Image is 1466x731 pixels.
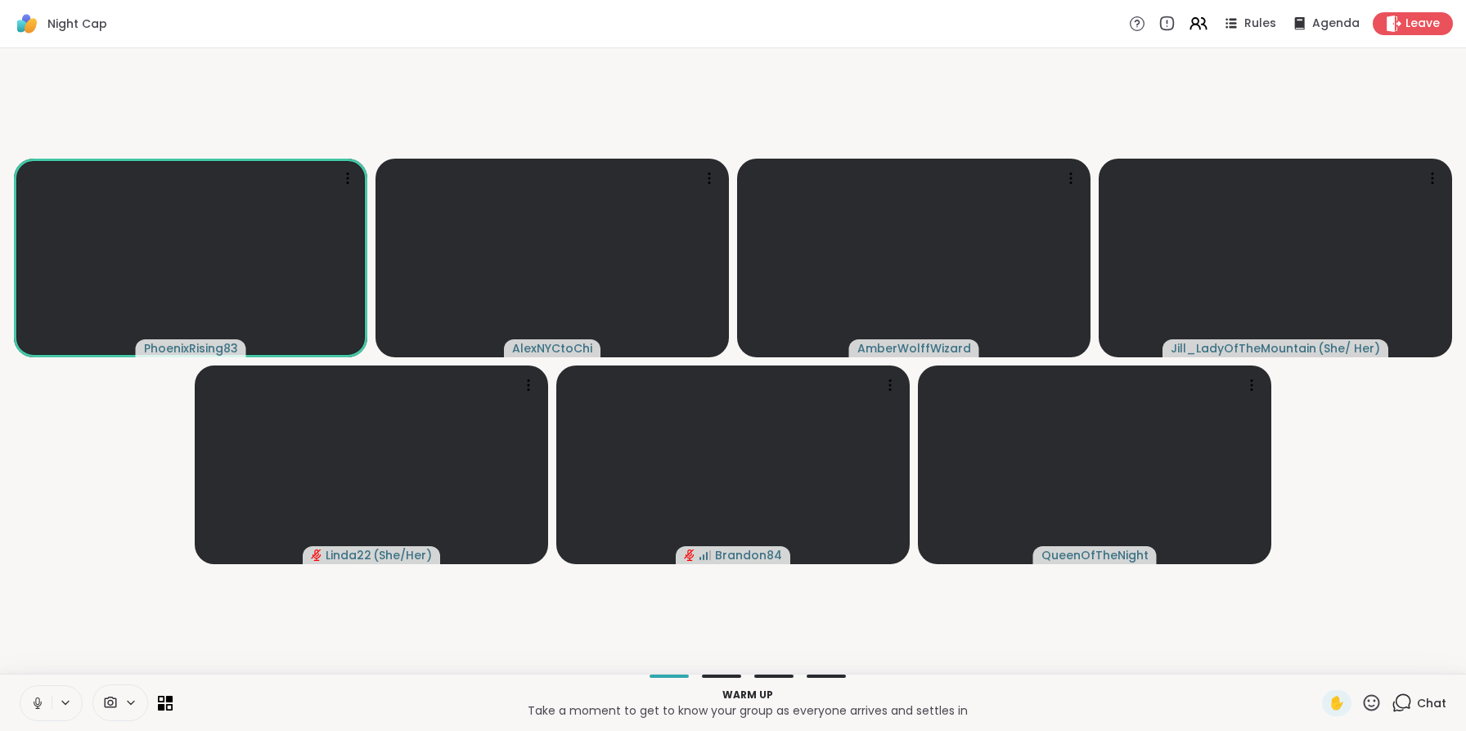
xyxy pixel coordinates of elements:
span: ✋ [1329,693,1345,713]
span: audio-muted [684,549,695,561]
span: AlexNYCtoChi [512,340,592,357]
span: ( She/ Her ) [1318,340,1380,357]
p: Warm up [182,688,1312,702]
span: QueenOfTheNight [1041,547,1149,563]
p: Take a moment to get to know your group as everyone arrives and settles in [182,702,1312,719]
span: Brandon84 [715,547,782,563]
span: Night Cap [47,16,107,32]
span: AmberWolffWizard [857,340,971,357]
span: Rules [1244,16,1276,32]
span: Jill_LadyOfTheMountain [1171,340,1316,357]
span: Agenda [1312,16,1360,32]
span: Linda22 [326,547,371,563]
span: ( She/Her ) [373,547,432,563]
span: Leave [1405,16,1440,32]
span: Chat [1417,695,1446,711]
span: audio-muted [311,549,322,561]
span: PhoenixRising83 [144,340,238,357]
img: ShareWell Logomark [13,10,41,38]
